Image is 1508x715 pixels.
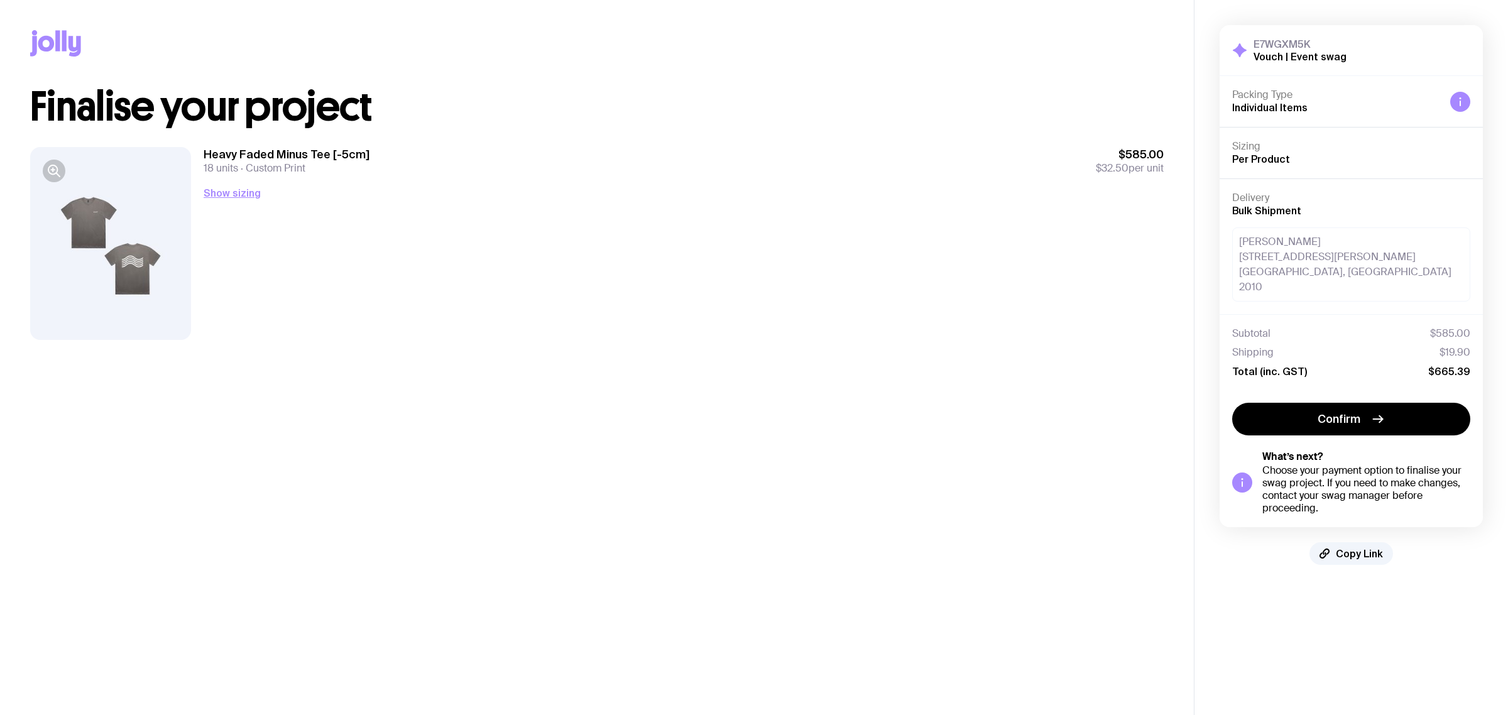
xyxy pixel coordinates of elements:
span: Shipping [1232,346,1274,359]
span: $665.39 [1428,365,1470,378]
span: 18 units [204,161,238,175]
h4: Sizing [1232,140,1470,153]
h3: Heavy Faded Minus Tee [-5cm] [204,147,369,162]
span: Total (inc. GST) [1232,365,1307,378]
h2: Vouch | Event swag [1254,50,1347,63]
span: Individual Items [1232,102,1308,113]
span: Confirm [1318,412,1360,427]
span: Copy Link [1336,547,1383,560]
span: $19.90 [1440,346,1470,359]
button: Show sizing [204,185,261,200]
h4: Packing Type [1232,89,1440,101]
h3: E7WGXM5K [1254,38,1347,50]
button: Copy Link [1309,542,1393,565]
button: Confirm [1232,403,1470,435]
span: Per Product [1232,153,1290,165]
span: Subtotal [1232,327,1270,340]
span: $585.00 [1096,147,1164,162]
div: [PERSON_NAME] [STREET_ADDRESS][PERSON_NAME] [GEOGRAPHIC_DATA], [GEOGRAPHIC_DATA] 2010 [1232,227,1470,302]
span: $32.50 [1096,161,1128,175]
h5: What’s next? [1262,450,1470,463]
div: Choose your payment option to finalise your swag project. If you need to make changes, contact yo... [1262,464,1470,515]
h4: Delivery [1232,192,1470,204]
h1: Finalise your project [30,87,1164,127]
span: $585.00 [1430,327,1470,340]
span: Custom Print [238,161,305,175]
span: Bulk Shipment [1232,205,1301,216]
span: per unit [1096,162,1164,175]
